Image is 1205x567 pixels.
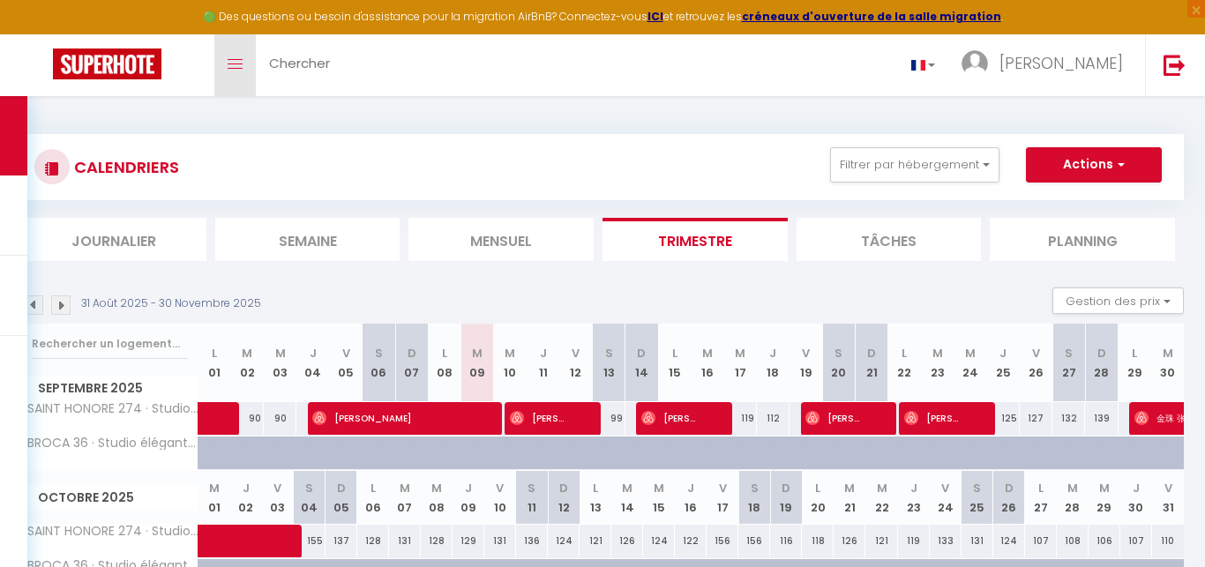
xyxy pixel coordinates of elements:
[510,401,570,435] span: [PERSON_NAME]
[275,345,286,362] abbr: M
[802,525,834,557] div: 118
[973,480,981,496] abbr: S
[707,525,738,557] div: 156
[305,480,313,496] abbr: S
[641,401,701,435] span: [PERSON_NAME]
[1132,345,1137,362] abbr: L
[1120,525,1152,557] div: 107
[25,436,201,450] span: BROCA 36 · Studio élégant&lumineux – [GEOGRAPHIC_DATA], [GEOGRAPHIC_DATA]
[22,485,198,511] span: Octobre 2025
[1052,324,1085,402] th: 27
[1052,287,1184,314] button: Gestion des prix
[212,345,217,362] abbr: L
[330,324,363,402] th: 05
[1164,480,1172,496] abbr: V
[357,471,389,525] th: 06
[494,324,527,402] th: 10
[264,324,296,402] th: 03
[605,345,613,362] abbr: S
[1025,525,1057,557] div: 107
[516,471,548,525] th: 11
[770,471,802,525] th: 19
[805,401,865,435] span: [PERSON_NAME]
[310,345,317,362] abbr: J
[472,345,483,362] abbr: M
[1038,480,1044,496] abbr: L
[742,9,1001,24] strong: créneaux d'ouverture de la salle migration
[658,324,691,402] th: 15
[910,480,917,496] abbr: J
[294,471,326,525] th: 04
[647,9,663,24] strong: ICI
[898,525,930,557] div: 119
[400,480,410,496] abbr: M
[797,218,982,261] li: Tâches
[965,345,976,362] abbr: M
[888,324,921,402] th: 22
[593,402,625,435] div: 99
[580,471,611,525] th: 13
[540,345,547,362] abbr: J
[738,525,770,557] div: 156
[702,345,713,362] abbr: M
[637,345,646,362] abbr: D
[902,345,907,362] abbr: L
[593,324,625,402] th: 13
[572,345,580,362] abbr: V
[1005,480,1014,496] abbr: D
[830,147,999,183] button: Filtrer par hébergement
[215,218,400,261] li: Semaine
[70,147,179,187] h3: CALENDRIERS
[1097,345,1106,362] abbr: D
[707,471,738,525] th: 17
[421,525,453,557] div: 128
[269,54,330,72] span: Chercher
[505,345,515,362] abbr: M
[790,324,822,402] th: 19
[898,471,930,525] th: 23
[932,345,943,362] abbr: M
[580,525,611,557] div: 121
[769,345,776,362] abbr: J
[999,52,1123,74] span: [PERSON_NAME]
[611,471,643,525] th: 14
[815,480,820,496] abbr: L
[751,480,759,496] abbr: S
[357,525,389,557] div: 128
[643,471,675,525] th: 15
[337,480,346,496] abbr: D
[408,345,416,362] abbr: D
[802,471,834,525] th: 20
[209,480,220,496] abbr: M
[21,218,206,261] li: Journalier
[962,471,993,525] th: 25
[990,218,1175,261] li: Planning
[273,480,281,496] abbr: V
[1151,324,1184,402] th: 30
[691,324,723,402] th: 16
[987,324,1020,402] th: 25
[548,471,580,525] th: 12
[242,345,252,362] abbr: M
[342,345,350,362] abbr: V
[1163,345,1173,362] abbr: M
[987,402,1020,435] div: 125
[1065,345,1073,362] abbr: S
[877,480,887,496] abbr: M
[1052,402,1085,435] div: 132
[428,324,460,402] th: 08
[1025,471,1057,525] th: 27
[312,401,449,435] span: [PERSON_NAME]
[738,471,770,525] th: 18
[1152,471,1184,525] th: 31
[999,345,1007,362] abbr: J
[675,525,707,557] div: 122
[25,525,201,538] span: SAINT HONORE 274 · Studio cosy [GEOGRAPHIC_DATA], cœur de [GEOGRAPHIC_DATA], [GEOGRAPHIC_DATA]
[453,525,484,557] div: 129
[262,471,294,525] th: 03
[856,324,888,402] th: 21
[930,471,962,525] th: 24
[770,525,802,557] div: 116
[654,480,664,496] abbr: M
[904,401,964,435] span: [PERSON_NAME]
